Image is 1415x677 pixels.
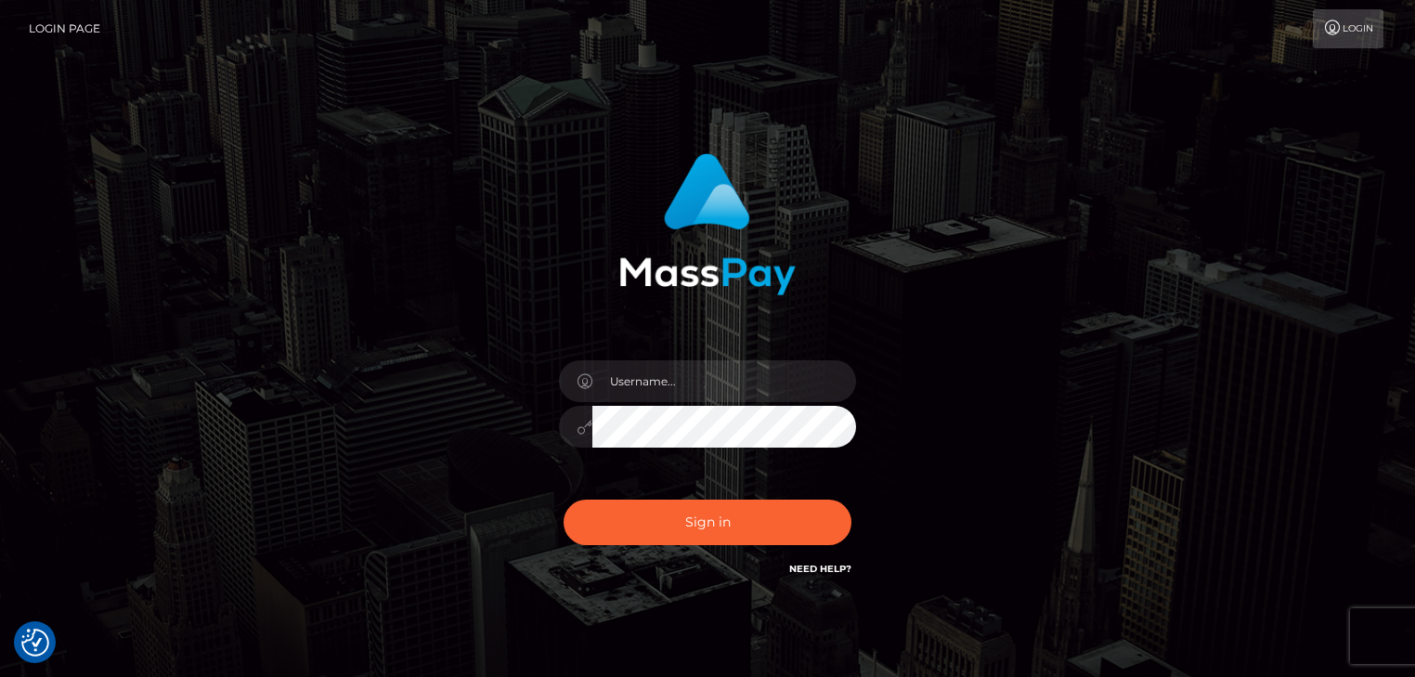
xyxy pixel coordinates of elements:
button: Sign in [564,500,851,545]
a: Login Page [29,9,100,48]
img: Revisit consent button [21,629,49,657]
input: Username... [592,360,856,402]
a: Login [1313,9,1383,48]
button: Consent Preferences [21,629,49,657]
img: MassPay Login [619,153,796,295]
a: Need Help? [789,563,851,575]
